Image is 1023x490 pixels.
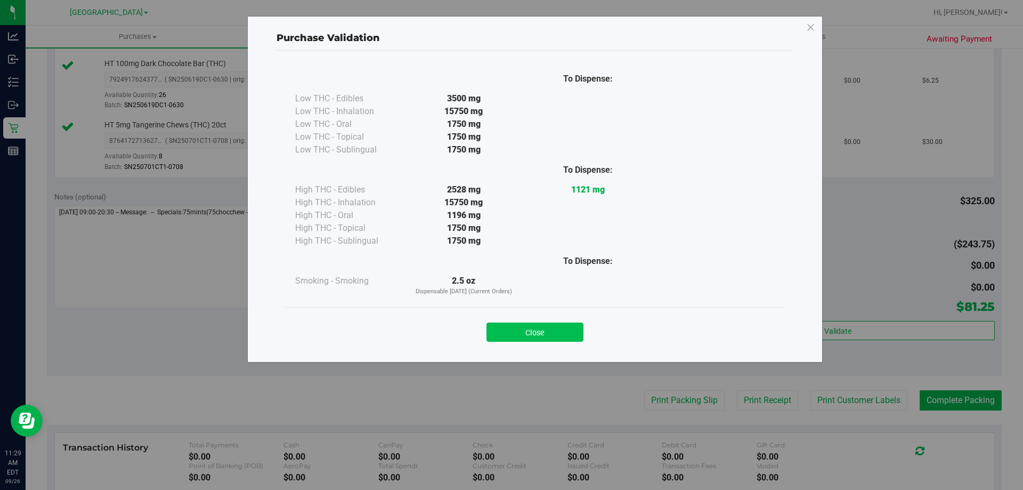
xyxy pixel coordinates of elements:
div: Smoking - Smoking [295,275,402,287]
div: High THC - Inhalation [295,196,402,209]
div: 1750 mg [402,131,526,143]
div: Low THC - Oral [295,118,402,131]
div: High THC - Topical [295,222,402,235]
div: To Dispense: [526,255,650,268]
div: 1196 mg [402,209,526,222]
div: Low THC - Edibles [295,92,402,105]
div: 15750 mg [402,196,526,209]
div: To Dispense: [526,73,650,85]
div: 1750 mg [402,118,526,131]
button: Close [486,323,583,342]
div: 1750 mg [402,222,526,235]
div: High THC - Edibles [295,183,402,196]
div: High THC - Oral [295,209,402,222]
p: Dispensable [DATE] (Current Orders) [402,287,526,296]
div: Low THC - Topical [295,131,402,143]
div: Low THC - Sublingual [295,143,402,156]
div: 1750 mg [402,143,526,156]
strong: 1121 mg [571,184,605,195]
div: Low THC - Inhalation [295,105,402,118]
div: 2.5 oz [402,275,526,296]
span: Purchase Validation [277,32,380,44]
div: To Dispense: [526,164,650,176]
div: 3500 mg [402,92,526,105]
div: High THC - Sublingual [295,235,402,247]
div: 2528 mg [402,183,526,196]
iframe: Resource center [11,405,43,437]
div: 15750 mg [402,105,526,118]
div: 1750 mg [402,235,526,247]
